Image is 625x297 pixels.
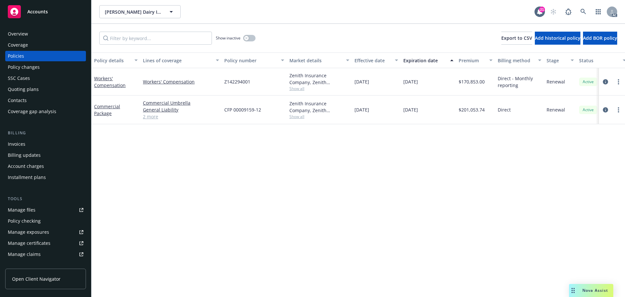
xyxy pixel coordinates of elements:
[289,72,349,86] div: Zenith Insurance Company, Zenith ([GEOGRAPHIC_DATA])
[5,73,86,83] a: SSC Cases
[99,32,212,45] input: Filter by keyword...
[495,52,544,68] button: Billing method
[8,161,44,171] div: Account charges
[8,84,39,95] div: Quoting plans
[592,5,605,18] a: Switch app
[498,106,511,113] span: Direct
[403,106,418,113] span: [DATE]
[354,57,391,64] div: Effective date
[224,106,261,113] span: CFP 00009159-12
[8,205,35,215] div: Manage files
[289,114,349,119] span: Show all
[352,52,401,68] button: Effective date
[562,5,575,18] a: Report a Bug
[579,57,619,64] div: Status
[501,32,532,45] button: Export to CSV
[5,130,86,136] div: Billing
[615,78,622,86] a: more
[539,7,545,12] div: 21
[8,238,50,248] div: Manage certificates
[5,150,86,160] a: Billing updates
[582,79,595,85] span: Active
[544,52,576,68] button: Stage
[143,78,219,85] a: Workers' Compensation
[99,5,181,18] button: [PERSON_NAME] Dairy Inc
[8,216,41,226] div: Policy checking
[501,35,532,41] span: Export to CSV
[5,95,86,106] a: Contacts
[5,216,86,226] a: Policy checking
[8,106,56,117] div: Coverage gap analysis
[8,95,27,106] div: Contacts
[602,78,609,86] a: circleInformation
[5,227,86,237] a: Manage exposures
[403,57,446,64] div: Expiration date
[569,284,577,297] div: Drag to move
[582,288,608,293] span: Nova Assist
[224,57,277,64] div: Policy number
[459,106,485,113] span: $201,053.74
[547,5,560,18] a: Start snowing
[547,57,567,64] div: Stage
[5,51,86,61] a: Policies
[354,78,369,85] span: [DATE]
[569,284,613,297] button: Nova Assist
[8,172,46,183] div: Installment plans
[5,260,86,271] a: Manage BORs
[5,84,86,95] a: Quoting plans
[222,52,287,68] button: Policy number
[459,78,485,85] span: $170,853.00
[8,249,41,260] div: Manage claims
[27,9,48,14] span: Accounts
[535,35,580,41] span: Add historical policy
[8,51,24,61] div: Policies
[5,3,86,21] a: Accounts
[5,249,86,260] a: Manage claims
[583,35,617,41] span: Add BOR policy
[12,275,61,282] span: Open Client Navigator
[547,106,565,113] span: Renewal
[5,161,86,171] a: Account charges
[94,57,131,64] div: Policy details
[401,52,456,68] button: Expiration date
[143,113,219,120] a: 2 more
[456,52,495,68] button: Premium
[498,57,534,64] div: Billing method
[8,139,25,149] div: Invoices
[8,227,49,237] div: Manage exposures
[143,106,219,113] a: General Liability
[8,260,38,271] div: Manage BORs
[287,52,352,68] button: Market details
[216,35,241,41] span: Show inactive
[498,75,541,89] span: Direct - Monthly reporting
[5,238,86,248] a: Manage certificates
[459,57,485,64] div: Premium
[577,5,590,18] a: Search
[8,40,28,50] div: Coverage
[143,99,219,106] a: Commercial Umbrella
[8,150,41,160] div: Billing updates
[583,32,617,45] button: Add BOR policy
[5,205,86,215] a: Manage files
[5,62,86,72] a: Policy changes
[615,106,622,114] a: more
[547,78,565,85] span: Renewal
[143,57,212,64] div: Lines of coverage
[8,62,40,72] div: Policy changes
[582,107,595,113] span: Active
[94,75,126,88] a: Workers' Compensation
[8,29,28,39] div: Overview
[140,52,222,68] button: Lines of coverage
[224,78,250,85] span: Z142294001
[289,57,342,64] div: Market details
[5,40,86,50] a: Coverage
[5,196,86,202] div: Tools
[535,32,580,45] button: Add historical policy
[602,106,609,114] a: circleInformation
[8,73,30,83] div: SSC Cases
[289,100,349,114] div: Zenith Insurance Company, Zenith ([GEOGRAPHIC_DATA])
[5,172,86,183] a: Installment plans
[289,86,349,91] span: Show all
[91,52,140,68] button: Policy details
